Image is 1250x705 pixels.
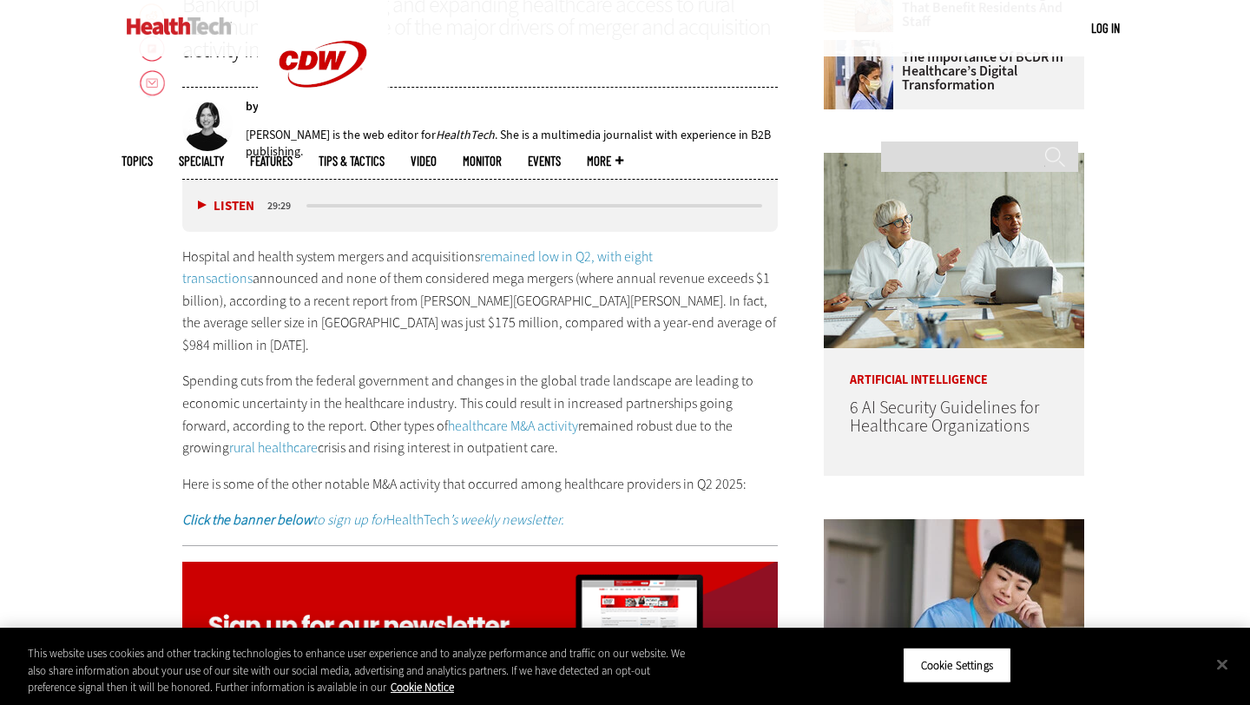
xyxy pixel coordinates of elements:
img: Home [127,17,232,35]
div: User menu [1091,19,1120,37]
div: This website uses cookies and other tracking technologies to enhance user experience and to analy... [28,645,687,696]
a: Log in [1091,20,1120,36]
img: Doctors meeting in the office [824,153,1084,348]
a: More information about your privacy [391,680,454,695]
p: Spending cuts from the federal government and changes in the global trade landscape are leading t... [182,370,778,458]
em: to sign up for [182,511,386,529]
button: Listen [198,200,254,213]
a: Tips & Tactics [319,155,385,168]
a: Events [528,155,561,168]
button: Cookie Settings [903,647,1011,683]
a: Click the banner belowto sign up forHealthTech’s weekly newsletter. [182,511,564,529]
em: ’s weekly newsletter. [450,511,564,529]
img: ht_newsletter_animated_q424_signup_desktop [182,562,778,664]
p: Artificial Intelligence [824,348,1084,386]
span: Specialty [179,155,224,168]
p: Here is some of the other notable M&A activity that occurred among healthcare providers in Q2 2025: [182,473,778,496]
p: Hospital and health system mergers and acquisitions announced and none of them considered mega me... [182,246,778,357]
button: Close [1203,645,1241,683]
a: Video [411,155,437,168]
span: More [587,155,623,168]
a: healthcare M&A activity [448,417,578,435]
a: MonITor [463,155,502,168]
strong: Click the banner below [182,511,312,529]
span: Topics [122,155,153,168]
div: media player [182,180,778,232]
a: Features [250,155,293,168]
a: rural healthcare [229,438,318,457]
a: 6 AI Security Guidelines for Healthcare Organizations [850,396,1039,438]
a: CDW [258,115,388,133]
div: duration [265,198,304,214]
